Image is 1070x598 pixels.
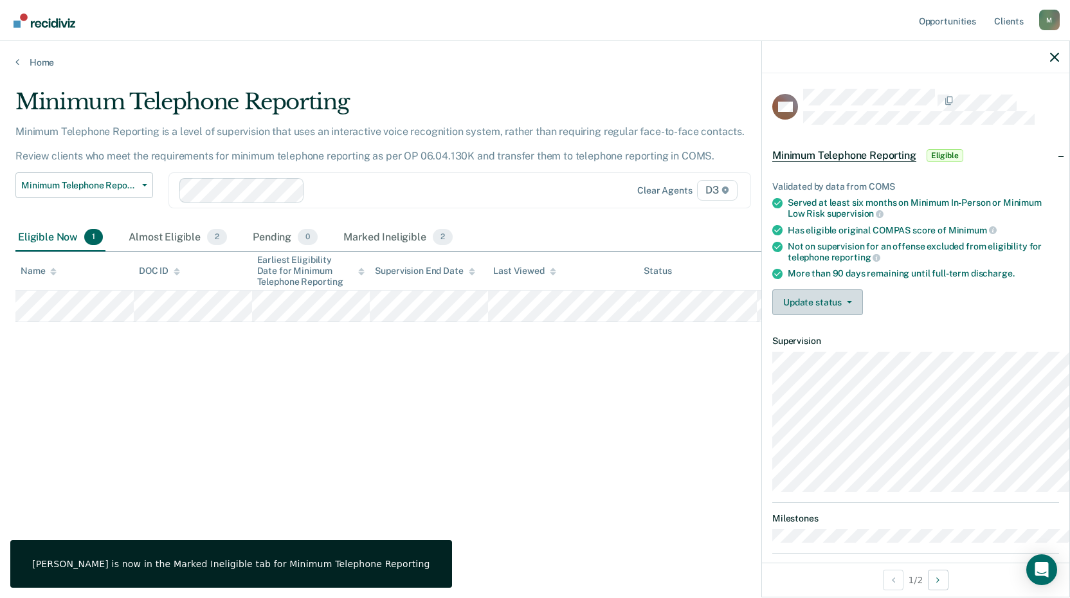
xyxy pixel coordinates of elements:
[15,89,818,125] div: Minimum Telephone Reporting
[772,513,1059,524] dt: Milestones
[637,185,692,196] div: Clear agents
[257,255,365,287] div: Earliest Eligibility Date for Minimum Telephone Reporting
[21,266,57,276] div: Name
[788,197,1059,219] div: Served at least six months on Minimum In-Person or Minimum Low Risk
[341,224,455,252] div: Marked Ineligible
[1039,10,1060,30] div: M
[14,14,75,28] img: Recidiviz
[126,224,230,252] div: Almost Eligible
[788,268,1059,279] div: More than 90 days remaining until full-term
[15,57,1055,68] a: Home
[15,125,745,162] p: Minimum Telephone Reporting is a level of supervision that uses an interactive voice recognition ...
[84,229,103,246] span: 1
[948,225,997,235] span: Minimum
[644,266,671,276] div: Status
[15,224,105,252] div: Eligible Now
[788,241,1059,263] div: Not on supervision for an offense excluded from eligibility for telephone
[493,266,556,276] div: Last Viewed
[762,135,1069,176] div: Minimum Telephone ReportingEligible
[250,224,320,252] div: Pending
[298,229,318,246] span: 0
[21,180,137,191] span: Minimum Telephone Reporting
[772,181,1059,192] div: Validated by data from COMS
[32,558,430,570] div: [PERSON_NAME] is now in the Marked Ineligible tab for Minimum Telephone Reporting
[1026,554,1057,585] div: Open Intercom Messenger
[831,252,881,262] span: reporting
[1039,10,1060,30] button: Profile dropdown button
[788,224,1059,236] div: Has eligible original COMPAS score of
[772,336,1059,347] dt: Supervision
[375,266,475,276] div: Supervision End Date
[762,563,1069,597] div: 1 / 2
[827,208,884,219] span: supervision
[433,229,453,246] span: 2
[883,570,903,590] button: Previous Opportunity
[971,268,1015,278] span: discharge.
[207,229,227,246] span: 2
[697,180,738,201] span: D3
[772,149,916,162] span: Minimum Telephone Reporting
[772,289,863,315] button: Update status
[139,266,180,276] div: DOC ID
[927,149,963,162] span: Eligible
[928,570,948,590] button: Next Opportunity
